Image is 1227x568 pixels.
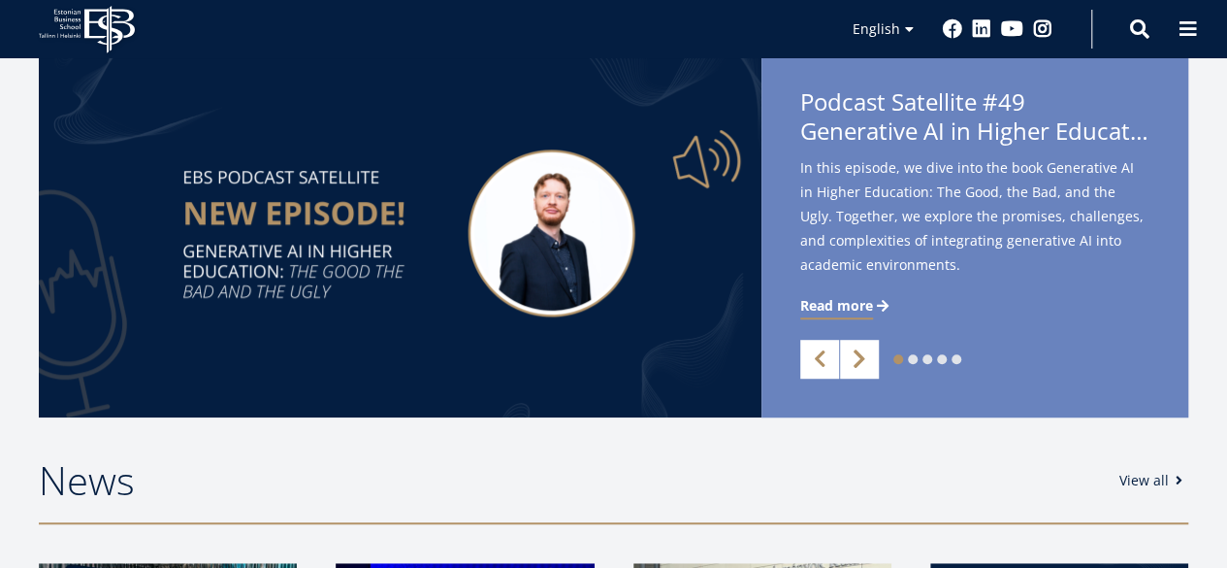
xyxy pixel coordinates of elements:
h2: News [39,456,1100,505]
span: Podcast Satellite #49 [800,87,1149,151]
span: In this episode, we dive into the book Generative AI in Higher Education: The Good, the Bad, and ... [800,155,1149,277]
a: 3 [922,354,932,364]
a: 1 [893,354,903,364]
a: 5 [952,354,961,364]
a: Read more [800,296,892,316]
a: View all [1119,471,1188,490]
span: Generative AI in Higher Education: The Good, the Bad, and the Ugly [800,117,1149,146]
a: Instagram [1033,19,1052,39]
a: Youtube [1001,19,1023,39]
a: Linkedin [972,19,991,39]
a: Previous [800,340,839,379]
img: Satellite #49 [39,49,761,418]
a: Facebook [943,19,962,39]
span: Read more [800,296,873,316]
a: 4 [937,354,947,364]
a: 2 [908,354,918,364]
a: Next [840,340,879,379]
